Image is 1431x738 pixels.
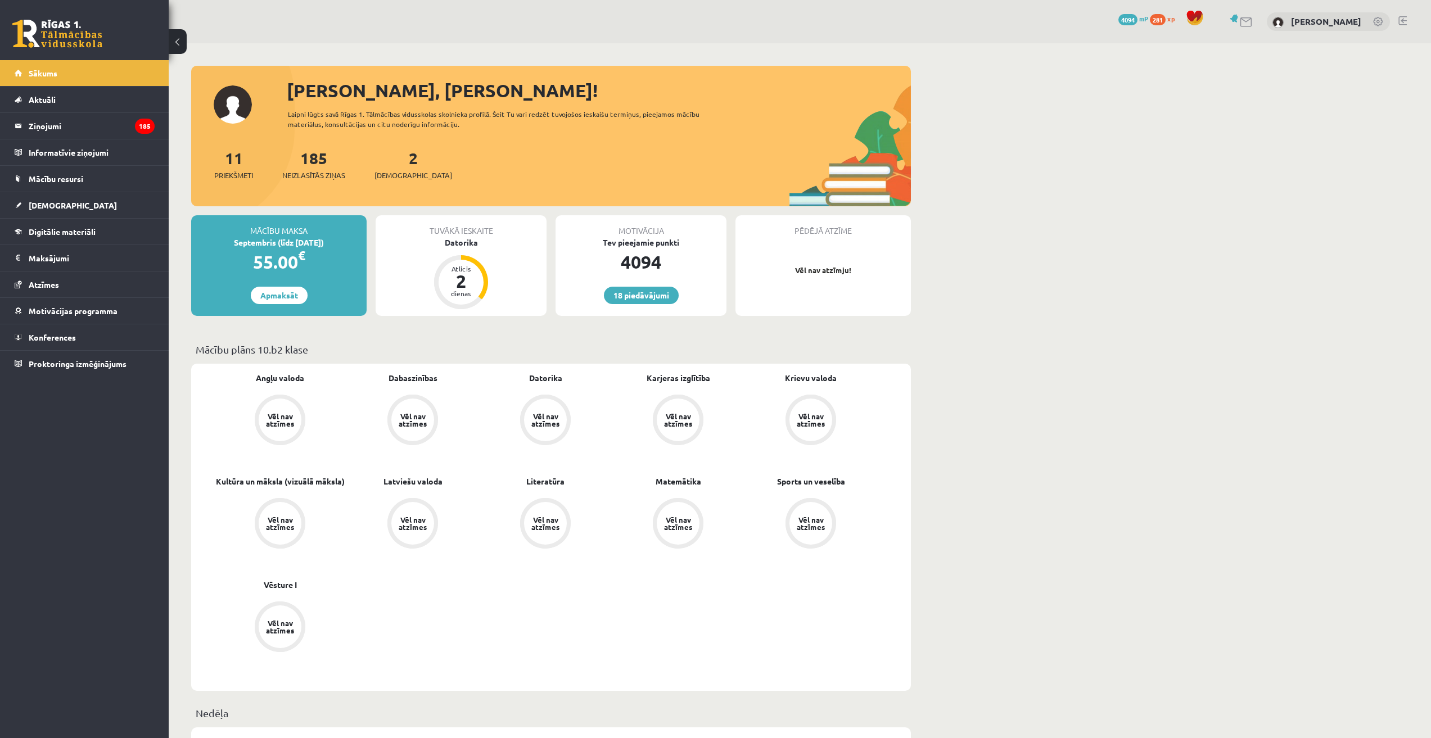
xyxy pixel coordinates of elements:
span: Sākums [29,68,57,78]
legend: Maksājumi [29,245,155,271]
div: Vēl nav atzīmes [795,413,827,427]
span: € [298,247,305,264]
a: Datorika Atlicis 2 dienas [376,237,547,311]
a: [DEMOGRAPHIC_DATA] [15,192,155,218]
div: Vēl nav atzīmes [264,413,296,427]
span: Atzīmes [29,279,59,289]
a: Vēl nav atzīmes [612,498,744,551]
a: 185Neizlasītās ziņas [282,148,345,181]
div: Vēl nav atzīmes [397,516,428,531]
span: xp [1167,14,1175,23]
a: Atzīmes [15,271,155,297]
a: Vēl nav atzīmes [214,601,346,654]
span: Neizlasītās ziņas [282,170,345,181]
div: [PERSON_NAME], [PERSON_NAME]! [287,77,911,104]
div: Motivācija [556,215,726,237]
div: 55.00 [191,248,367,275]
a: Sākums [15,60,155,86]
legend: Informatīvie ziņojumi [29,139,155,165]
p: Nedēļa [196,705,906,721]
img: Daniels Legzdiņš [1272,17,1284,28]
span: Mācību resursi [29,174,83,184]
a: Latviešu valoda [383,476,443,487]
div: 4094 [556,248,726,275]
a: Vēl nav atzīmes [479,498,612,551]
span: Aktuāli [29,94,56,105]
div: Vēl nav atzīmes [795,516,827,531]
span: Priekšmeti [214,170,253,181]
span: [DEMOGRAPHIC_DATA] [374,170,452,181]
a: Vēl nav atzīmes [346,498,479,551]
div: Septembris (līdz [DATE]) [191,237,367,248]
span: 281 [1150,14,1166,25]
span: [DEMOGRAPHIC_DATA] [29,200,117,210]
a: 11Priekšmeti [214,148,253,181]
i: 185 [135,119,155,134]
a: Vēl nav atzīmes [479,395,612,447]
div: Datorika [376,237,547,248]
div: Vēl nav atzīmes [397,413,428,427]
a: [PERSON_NAME] [1291,16,1361,27]
div: Tuvākā ieskaite [376,215,547,237]
a: Ziņojumi185 [15,113,155,139]
div: Vēl nav atzīmes [530,516,561,531]
div: Vēl nav atzīmes [662,516,694,531]
span: mP [1139,14,1148,23]
a: Vēl nav atzīmes [214,498,346,551]
a: Vēl nav atzīmes [346,395,479,447]
a: Datorika [529,372,562,384]
a: Rīgas 1. Tālmācības vidusskola [12,20,102,48]
div: Atlicis [444,265,478,272]
div: Mācību maksa [191,215,367,237]
div: Tev pieejamie punkti [556,237,726,248]
a: Maksājumi [15,245,155,271]
span: Proktoringa izmēģinājums [29,359,127,369]
div: Vēl nav atzīmes [264,516,296,531]
a: Proktoringa izmēģinājums [15,351,155,377]
a: Digitālie materiāli [15,219,155,245]
div: 2 [444,272,478,290]
a: Vēl nav atzīmes [612,395,744,447]
a: Literatūra [526,476,565,487]
a: Vēl nav atzīmes [744,498,877,551]
a: Kultūra un māksla (vizuālā māksla) [216,476,345,487]
a: Informatīvie ziņojumi [15,139,155,165]
a: Aktuāli [15,87,155,112]
a: Matemātika [656,476,701,487]
span: 4094 [1118,14,1137,25]
span: Motivācijas programma [29,306,118,316]
legend: Ziņojumi [29,113,155,139]
div: Laipni lūgts savā Rīgas 1. Tālmācības vidusskolas skolnieka profilā. Šeit Tu vari redzēt tuvojošo... [288,109,720,129]
div: Vēl nav atzīmes [662,413,694,427]
div: Vēl nav atzīmes [530,413,561,427]
a: Vēl nav atzīmes [744,395,877,447]
span: Konferences [29,332,76,342]
a: Motivācijas programma [15,298,155,324]
a: Vēl nav atzīmes [214,395,346,447]
a: Vēsture I [264,579,297,591]
a: Dabaszinības [389,372,437,384]
span: Digitālie materiāli [29,227,96,237]
a: Mācību resursi [15,166,155,192]
a: 2[DEMOGRAPHIC_DATA] [374,148,452,181]
a: Apmaksāt [251,287,308,304]
div: Vēl nav atzīmes [264,619,296,634]
p: Vēl nav atzīmju! [741,265,905,276]
p: Mācību plāns 10.b2 klase [196,342,906,357]
a: 18 piedāvājumi [604,287,679,304]
a: Sports un veselība [777,476,845,487]
div: Pēdējā atzīme [735,215,911,237]
a: Krievu valoda [785,372,837,384]
div: dienas [444,290,478,297]
a: Angļu valoda [256,372,304,384]
a: 281 xp [1150,14,1180,23]
a: Konferences [15,324,155,350]
a: Karjeras izglītība [647,372,710,384]
a: 4094 mP [1118,14,1148,23]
